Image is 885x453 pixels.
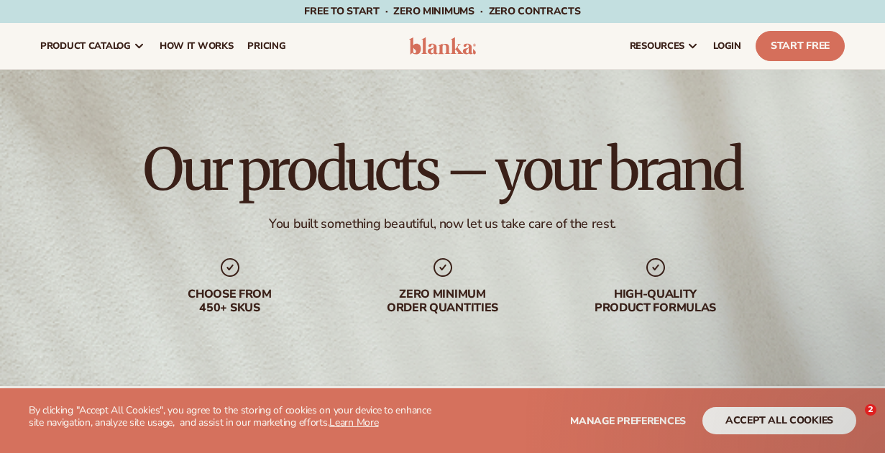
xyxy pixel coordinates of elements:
p: By clicking "Accept All Cookies", you agree to the storing of cookies on your device to enhance s... [29,405,443,429]
a: Learn More [329,416,378,429]
a: How It Works [152,23,241,69]
div: Choose from 450+ Skus [138,288,322,315]
span: resources [630,40,684,52]
iframe: Intercom live chat [835,404,870,439]
a: Start Free [756,31,845,61]
span: pricing [247,40,285,52]
span: How It Works [160,40,234,52]
span: product catalog [40,40,131,52]
a: pricing [240,23,293,69]
a: LOGIN [706,23,748,69]
div: You built something beautiful, now let us take care of the rest. [269,216,616,232]
span: 2 [865,404,876,416]
a: product catalog [33,23,152,69]
div: Zero minimum order quantities [351,288,535,315]
img: logo [409,37,477,55]
span: LOGIN [713,40,741,52]
a: resources [623,23,706,69]
h1: Our products – your brand [143,141,741,198]
button: Manage preferences [570,407,686,434]
span: Free to start · ZERO minimums · ZERO contracts [304,4,580,18]
span: Manage preferences [570,414,686,428]
div: High-quality product formulas [564,288,748,315]
button: accept all cookies [702,407,856,434]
